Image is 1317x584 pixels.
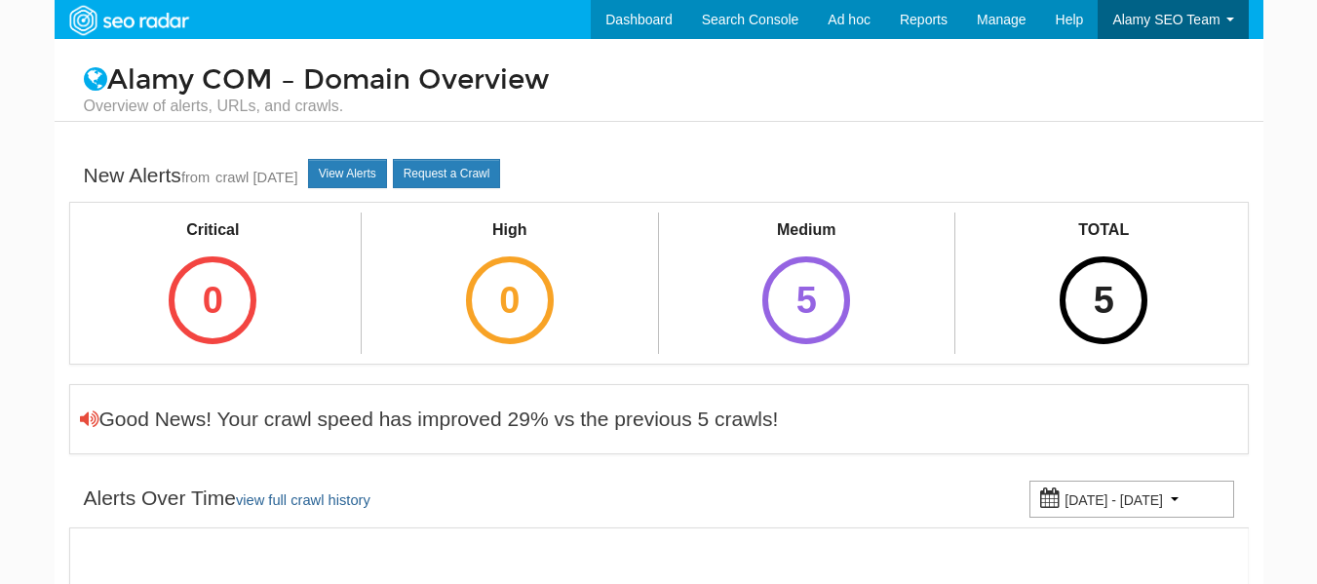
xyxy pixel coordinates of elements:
[977,12,1026,27] span: Manage
[1060,256,1147,344] div: 5
[828,12,871,27] span: Ad hoc
[236,492,370,508] a: view full crawl history
[1065,492,1163,508] small: [DATE] - [DATE]
[900,12,948,27] span: Reports
[84,161,298,192] div: New Alerts
[84,96,1234,117] small: Overview of alerts, URLs, and crawls.
[702,12,799,27] span: Search Console
[308,159,387,188] a: View Alerts
[1056,12,1084,27] span: Help
[1042,219,1165,242] div: TOTAL
[84,484,370,515] div: Alerts Over Time
[745,219,868,242] div: Medium
[393,159,501,188] a: Request a Crawl
[762,256,850,344] div: 5
[151,219,274,242] div: Critical
[181,170,210,185] small: from
[466,256,554,344] div: 0
[448,219,571,242] div: High
[215,170,298,185] a: crawl [DATE]
[1112,12,1220,27] span: Alamy SEO Team
[169,256,256,344] div: 0
[69,65,1249,117] h1: Alamy COM – Domain Overview
[61,3,196,38] img: SEORadar
[80,405,779,434] div: Good News! Your crawl speed has improved 29% vs the previous 5 crawls!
